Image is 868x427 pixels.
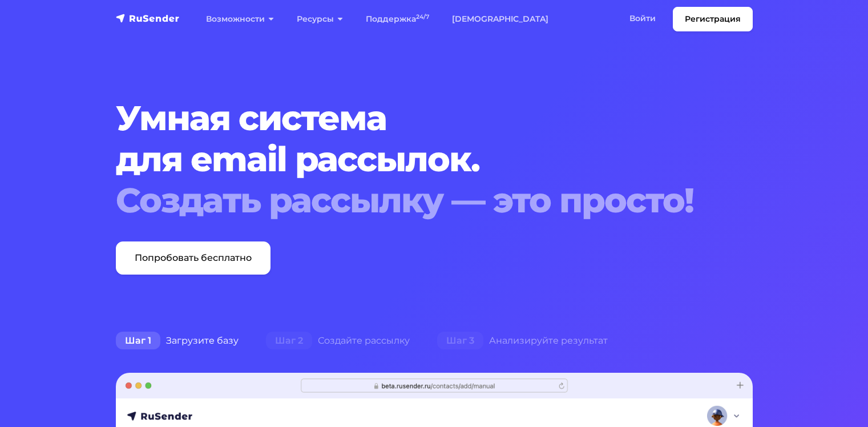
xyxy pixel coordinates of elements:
span: Шаг 1 [116,332,160,350]
div: Создать рассылку — это просто! [116,180,699,221]
h1: Умная система для email рассылок. [116,98,699,221]
img: RuSender [116,13,180,24]
div: Анализируйте результат [423,329,621,352]
span: Шаг 3 [437,332,483,350]
a: Возможности [195,7,285,31]
span: Шаг 2 [266,332,312,350]
a: Поддержка24/7 [354,7,441,31]
a: [DEMOGRAPHIC_DATA] [441,7,560,31]
div: Создайте рассылку [252,329,423,352]
a: Войти [618,7,667,30]
div: Загрузите базу [102,329,252,352]
a: Регистрация [673,7,753,31]
sup: 24/7 [416,13,429,21]
a: Ресурсы [285,7,354,31]
a: Попробовать бесплатно [116,241,271,275]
